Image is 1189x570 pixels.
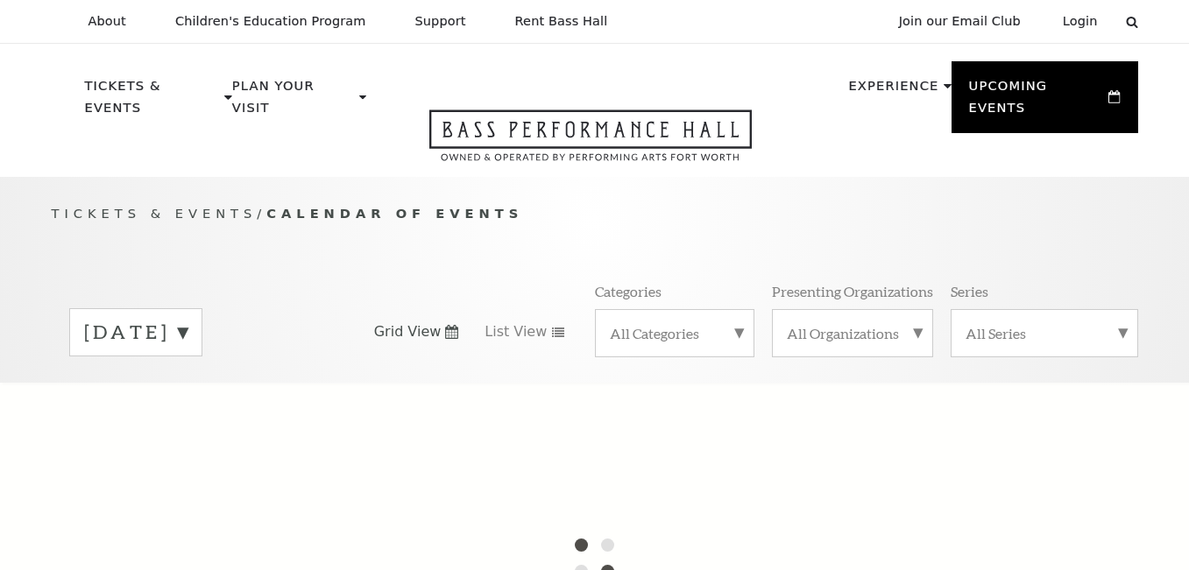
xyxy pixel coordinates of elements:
[610,324,740,342] label: All Categories
[232,75,355,129] p: Plan Your Visit
[52,206,258,221] span: Tickets & Events
[969,75,1105,129] p: Upcoming Events
[266,206,523,221] span: Calendar of Events
[85,75,221,129] p: Tickets & Events
[772,282,933,300] p: Presenting Organizations
[374,322,442,341] span: Grid View
[966,324,1123,342] label: All Series
[515,14,608,29] p: Rent Bass Hall
[84,319,188,346] label: [DATE]
[52,203,1138,225] p: /
[951,282,988,300] p: Series
[787,324,918,342] label: All Organizations
[485,322,547,341] span: List View
[175,14,366,29] p: Children's Education Program
[88,14,126,29] p: About
[415,14,466,29] p: Support
[848,75,938,107] p: Experience
[595,282,662,300] p: Categories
